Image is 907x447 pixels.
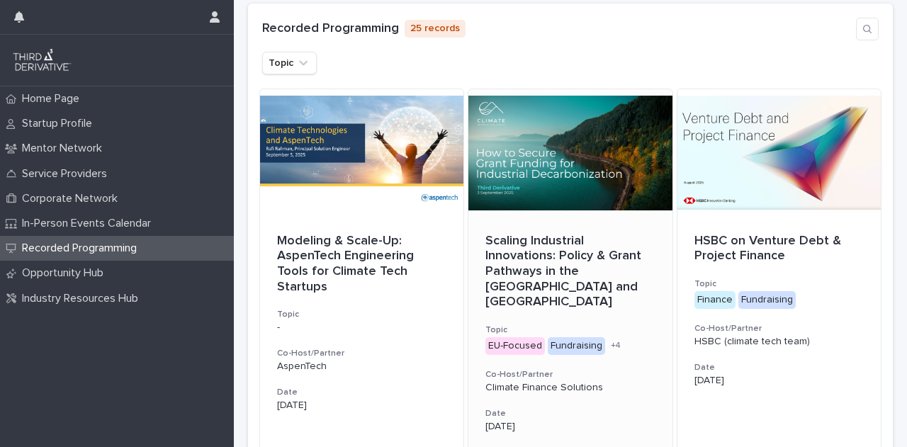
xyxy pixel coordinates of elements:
p: Home Page [16,92,91,106]
h3: Co-Host/Partner [277,348,446,359]
p: Corporate Network [16,192,129,205]
h1: Recorded Programming [262,21,399,37]
h3: Date [694,362,864,373]
p: HSBC on Venture Debt & Project Finance [694,234,864,264]
p: Service Providers [16,167,118,181]
h3: Topic [694,278,864,290]
p: Startup Profile [16,117,103,130]
p: Opportunity Hub [16,266,115,280]
h3: Topic [485,324,655,336]
h3: Co-Host/Partner [485,369,655,380]
p: - [277,322,446,334]
p: Industry Resources Hub [16,292,150,305]
button: Topic [262,52,317,74]
h3: Co-Host/Partner [694,323,864,334]
h3: Date [277,387,446,398]
p: In-Person Events Calendar [16,217,162,230]
p: [DATE] [485,421,655,433]
p: Recorded Programming [16,242,148,255]
p: Climate Finance Solutions [485,382,655,394]
p: AspenTech [277,361,446,373]
p: [DATE] [694,375,864,387]
p: Scaling Industrial Innovations: Policy & Grant Pathways in the [GEOGRAPHIC_DATA] and [GEOGRAPHIC_... [485,234,655,310]
h3: Topic [277,309,446,320]
img: q0dI35fxT46jIlCv2fcp [11,46,73,74]
h3: Date [485,408,655,419]
div: Finance [694,291,736,309]
p: HSBC (climate tech team) [694,336,864,348]
p: [DATE] [277,400,446,412]
div: Fundraising [738,291,796,309]
p: Mentor Network [16,142,113,155]
p: 25 records [405,20,466,38]
p: Modeling & Scale-Up: AspenTech Engineering Tools for Climate Tech Startups [277,234,446,295]
div: Fundraising [548,337,605,355]
span: + 4 [611,341,621,350]
div: EU-Focused [485,337,545,355]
